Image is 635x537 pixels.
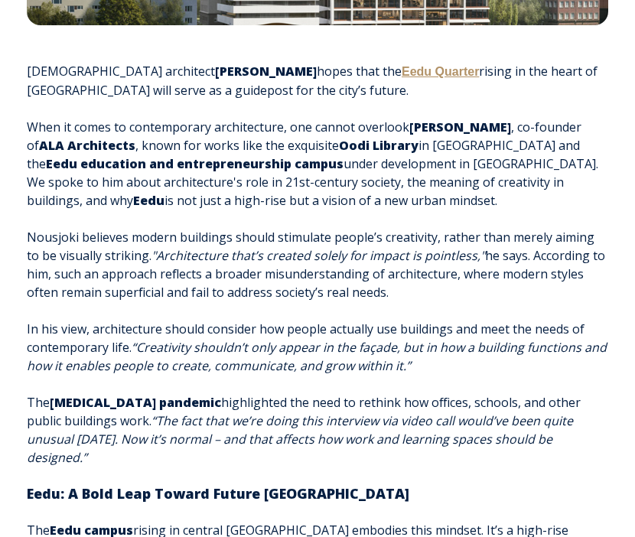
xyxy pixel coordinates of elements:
[46,155,344,172] strong: Eedu education and entrepreneurship campus
[27,320,608,375] p: In his view, architecture should consider how people actually use buildings and meet the needs of...
[27,62,608,99] p: [DEMOGRAPHIC_DATA] architect hopes that the rising in the heart of [GEOGRAPHIC_DATA] will serve a...
[133,192,164,209] strong: Eedu
[409,119,511,135] strong: [PERSON_NAME]
[339,137,418,154] strong: Oodi Library
[27,412,573,466] em: “The fact that we’re doing this interview via video call would’ve been quite unusual [DATE]. Now ...
[151,247,485,264] em: "Architecture that’s created solely for impact is pointless,"
[27,393,608,467] p: The highlighted the need to rethink how offices, schools, and other public buildings work.
[27,339,607,374] em: “Creativity shouldn’t only appear in the façade, but in how a building functions and how it enabl...
[27,485,608,503] h2: Eedu: A Bold Leap Toward Future [GEOGRAPHIC_DATA]
[39,137,135,154] strong: ALA Architects
[50,394,221,411] strong: [MEDICAL_DATA] pandemic
[27,118,608,210] p: When it comes to contemporary architecture, one cannot overlook , co-founder of , known for works...
[215,63,317,80] strong: [PERSON_NAME]
[402,65,479,78] a: Eedu Quarter
[27,228,608,301] p: Nousjoki believes modern buildings should stimulate people’s creativity, rather than merely aimin...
